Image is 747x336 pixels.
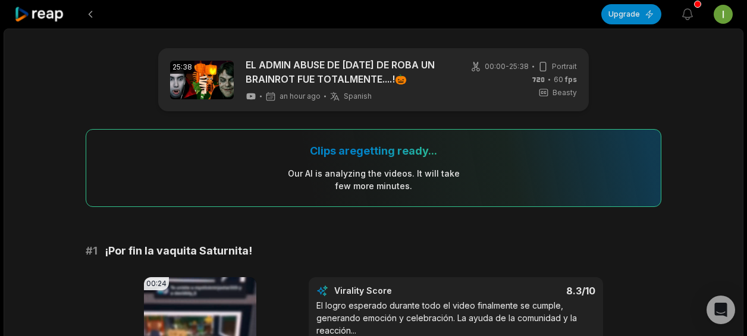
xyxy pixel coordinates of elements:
[707,296,735,324] div: Open Intercom Messenger
[554,74,577,85] span: 60
[246,58,451,86] a: EL ADMIN ABUSE DE [DATE] DE ROBA UN BRAINROT FUE TOTALMENTE....!🎃
[552,61,577,72] span: Portrait
[601,4,661,24] button: Upgrade
[553,87,577,98] span: Beasty
[280,92,321,101] span: an hour ago
[310,144,437,158] div: Clips are getting ready...
[565,75,577,84] span: fps
[468,285,596,297] div: 8.3 /10
[334,285,462,297] div: Virality Score
[485,61,529,72] span: 00:00 - 25:38
[287,167,460,192] div: Our AI is analyzing the video s . It will take few more minutes.
[105,243,252,259] span: ¡Por fin la vaquita Saturnita!
[344,92,372,101] span: Spanish
[86,243,98,259] span: # 1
